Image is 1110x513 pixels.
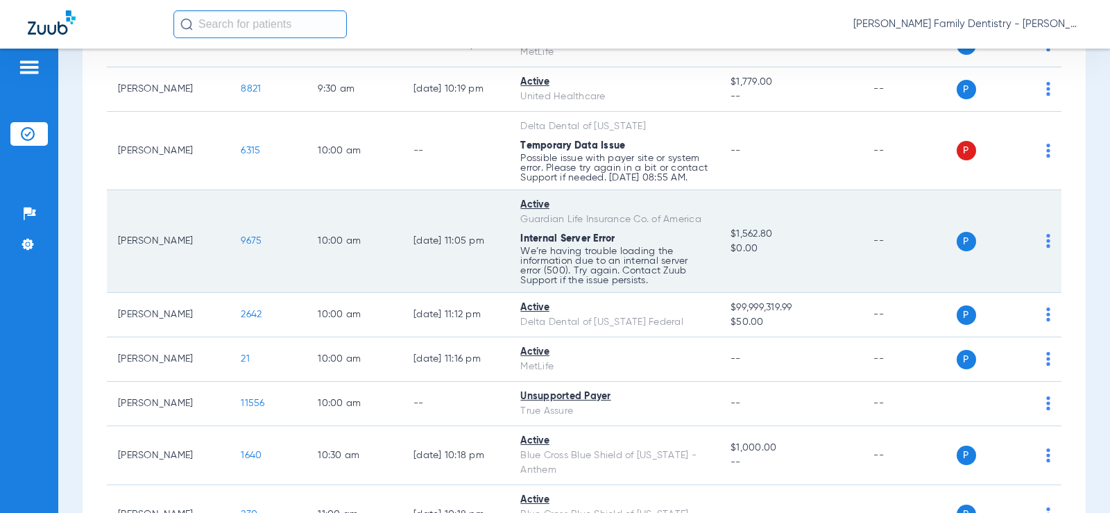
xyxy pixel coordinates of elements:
[731,315,851,330] span: $50.00
[957,141,976,160] span: P
[402,337,509,382] td: [DATE] 11:16 PM
[862,337,956,382] td: --
[307,293,402,337] td: 10:00 AM
[520,198,708,212] div: Active
[520,119,708,134] div: Delta Dental of [US_STATE]
[520,75,708,90] div: Active
[307,112,402,190] td: 10:00 AM
[862,112,956,190] td: --
[520,493,708,507] div: Active
[1046,352,1050,366] img: group-dot-blue.svg
[107,426,230,485] td: [PERSON_NAME]
[307,426,402,485] td: 10:30 AM
[1046,396,1050,410] img: group-dot-blue.svg
[731,227,851,242] span: $1,562.80
[180,18,193,31] img: Search Icon
[520,434,708,448] div: Active
[173,10,347,38] input: Search for patients
[957,446,976,465] span: P
[957,232,976,251] span: P
[520,90,708,104] div: United Healthcare
[28,10,76,35] img: Zuub Logo
[241,84,261,94] span: 8821
[731,441,851,455] span: $1,000.00
[520,345,708,360] div: Active
[731,90,851,104] span: --
[957,350,976,369] span: P
[241,354,250,364] span: 21
[18,59,40,76] img: hamburger-icon
[862,190,956,293] td: --
[107,337,230,382] td: [PERSON_NAME]
[520,448,708,478] div: Blue Cross Blue Shield of [US_STATE] - Anthem
[520,234,615,244] span: Internal Server Error
[520,141,625,151] span: Temporary Data Issue
[402,382,509,426] td: --
[731,75,851,90] span: $1,779.00
[520,153,708,183] p: Possible issue with payer site or system error. Please try again in a bit or contact Support if n...
[731,455,851,470] span: --
[307,382,402,426] td: 10:00 AM
[1046,308,1050,321] img: group-dot-blue.svg
[107,112,230,190] td: [PERSON_NAME]
[853,17,1082,31] span: [PERSON_NAME] Family Dentistry - [PERSON_NAME] Family Dentistry
[241,146,260,155] span: 6315
[307,67,402,112] td: 9:30 AM
[862,293,956,337] td: --
[520,45,708,60] div: MetLife
[957,305,976,325] span: P
[957,80,976,99] span: P
[520,212,708,227] div: Guardian Life Insurance Co. of America
[307,190,402,293] td: 10:00 AM
[520,301,708,315] div: Active
[241,310,262,319] span: 2642
[402,426,509,485] td: [DATE] 10:18 PM
[402,190,509,293] td: [DATE] 11:05 PM
[731,354,741,364] span: --
[1046,82,1050,96] img: group-dot-blue.svg
[402,293,509,337] td: [DATE] 11:12 PM
[241,236,262,246] span: 9675
[107,293,230,337] td: [PERSON_NAME]
[862,67,956,112] td: --
[107,382,230,426] td: [PERSON_NAME]
[862,382,956,426] td: --
[862,426,956,485] td: --
[731,146,741,155] span: --
[402,112,509,190] td: --
[241,451,262,460] span: 1640
[1046,234,1050,248] img: group-dot-blue.svg
[520,246,708,285] p: We’re having trouble loading the information due to an internal server error (500). Try again. Co...
[520,389,708,404] div: Unsupported Payer
[731,301,851,315] span: $99,999,319.99
[241,398,264,408] span: 11556
[1041,446,1110,513] iframe: Chat Widget
[520,404,708,419] div: True Assure
[520,360,708,374] div: MetLife
[107,67,230,112] td: [PERSON_NAME]
[520,315,708,330] div: Delta Dental of [US_STATE] Federal
[107,190,230,293] td: [PERSON_NAME]
[1046,144,1050,158] img: group-dot-blue.svg
[731,398,741,408] span: --
[402,67,509,112] td: [DATE] 10:19 PM
[307,337,402,382] td: 10:00 AM
[731,242,851,256] span: $0.00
